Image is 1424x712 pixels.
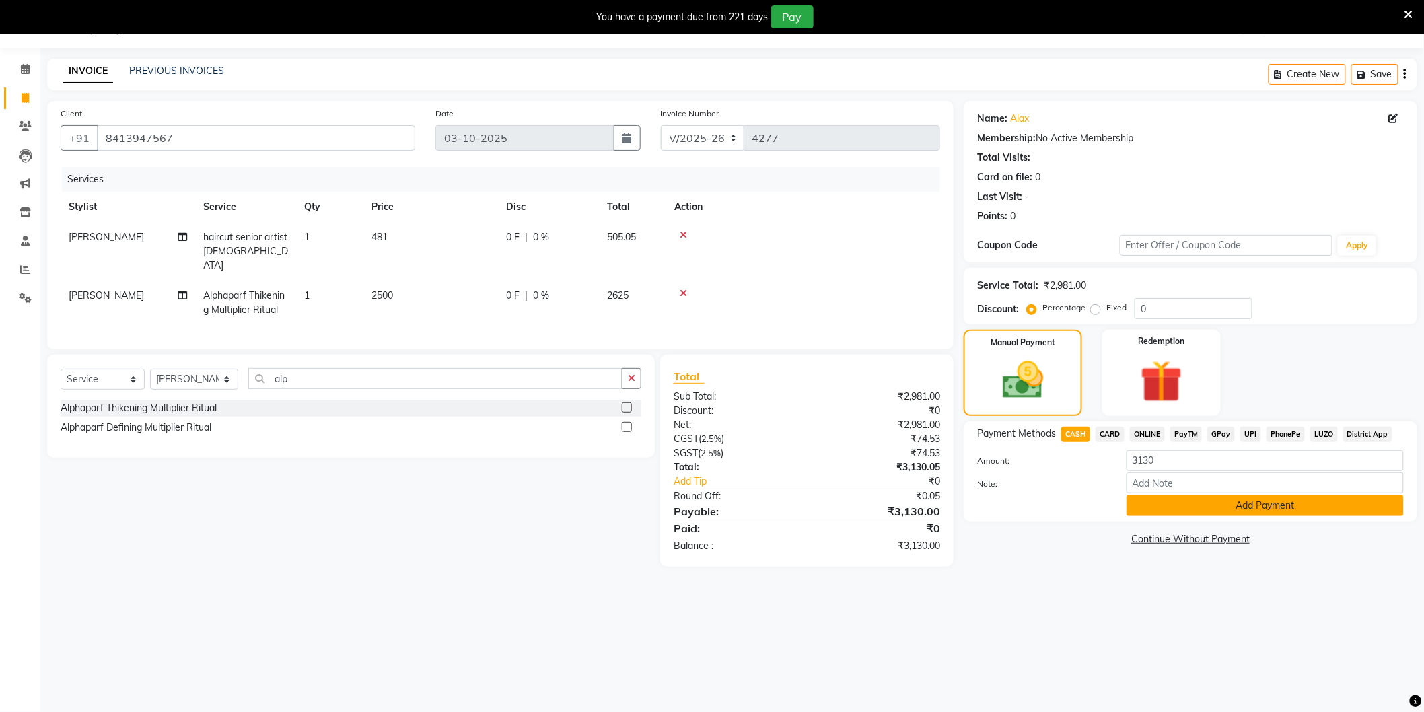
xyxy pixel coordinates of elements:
div: Coupon Code [977,238,1119,252]
span: ONLINE [1130,427,1165,442]
span: 2500 [371,289,393,301]
img: _cash.svg [990,357,1057,404]
input: Amount [1127,450,1404,471]
span: CGST [674,433,699,445]
div: Paid: [664,520,807,536]
label: Invoice Number [661,108,719,120]
span: 0 % [533,230,549,244]
div: 0 [1010,209,1016,223]
div: Name: [977,112,1007,126]
div: ₹0.05 [807,489,950,503]
div: ₹0 [807,520,950,536]
span: 1 [304,289,310,301]
span: 0 % [533,289,549,303]
div: ₹2,981.00 [807,418,950,432]
button: Create New [1269,64,1346,85]
span: 0 F [506,230,520,244]
div: Sub Total: [664,390,807,404]
input: Enter Offer / Coupon Code [1120,235,1333,256]
div: Total Visits: [977,151,1030,165]
th: Total [599,192,666,222]
div: ( ) [664,446,807,460]
span: | [525,230,528,244]
div: Service Total: [977,279,1038,293]
label: Fixed [1106,301,1127,314]
button: Apply [1338,236,1376,256]
span: PayTM [1170,427,1203,442]
th: Stylist [61,192,195,222]
span: CASH [1061,427,1090,442]
div: Points: [977,209,1007,223]
div: ₹3,130.00 [807,539,950,553]
div: ( ) [664,432,807,446]
th: Qty [296,192,363,222]
span: Payment Methods [977,427,1056,441]
span: GPay [1207,427,1235,442]
input: Search or Scan [248,368,622,389]
th: Action [666,192,940,222]
label: Note: [967,478,1116,490]
label: Client [61,108,82,120]
span: LUZO [1310,427,1338,442]
div: Discount: [977,302,1019,316]
div: Total: [664,460,807,474]
div: Last Visit: [977,190,1022,204]
span: 0 F [506,289,520,303]
div: - [1025,190,1029,204]
button: Pay [771,5,814,28]
div: No Active Membership [977,131,1404,145]
span: CARD [1096,427,1125,442]
div: ₹0 [807,404,950,418]
th: Service [195,192,296,222]
span: [PERSON_NAME] [69,289,144,301]
input: Search by Name/Mobile/Email/Code [97,125,415,151]
div: ₹2,981.00 [1044,279,1086,293]
div: Alphaparf Defining Multiplier Ritual [61,421,211,435]
div: Membership: [977,131,1036,145]
div: Payable: [664,503,807,520]
span: | [525,289,528,303]
th: Disc [498,192,599,222]
div: 0 [1035,170,1040,184]
div: ₹2,981.00 [807,390,950,404]
span: Alphaparf Thikening Multiplier Ritual [203,289,285,316]
span: District App [1343,427,1393,442]
label: Date [435,108,454,120]
div: You have a payment due from 221 days [597,10,769,24]
div: Services [62,167,950,192]
span: 481 [371,231,388,243]
div: ₹3,130.00 [807,503,950,520]
span: haircut senior artist [DEMOGRAPHIC_DATA] [203,231,288,271]
span: [PERSON_NAME] [69,231,144,243]
div: Card on file: [977,170,1032,184]
a: Add Tip [664,474,831,489]
span: SGST [674,447,698,459]
span: 2.5% [701,448,721,458]
a: PREVIOUS INVOICES [129,65,224,77]
button: +91 [61,125,98,151]
a: Alax [1010,112,1029,126]
span: Total [674,369,705,384]
div: Alphaparf Thikening Multiplier Ritual [61,401,217,415]
div: ₹3,130.05 [807,460,950,474]
span: 505.05 [607,231,636,243]
span: UPI [1240,427,1261,442]
div: ₹74.53 [807,446,950,460]
label: Redemption [1139,335,1185,347]
div: Round Off: [664,489,807,503]
span: 1 [304,231,310,243]
input: Add Note [1127,472,1404,493]
div: ₹0 [831,474,951,489]
button: Add Payment [1127,495,1404,516]
span: 2.5% [701,433,721,444]
label: Percentage [1042,301,1085,314]
div: ₹74.53 [807,432,950,446]
img: _gift.svg [1127,355,1196,408]
label: Manual Payment [991,336,1055,349]
a: Continue Without Payment [966,532,1415,546]
div: Balance : [664,539,807,553]
label: Amount: [967,455,1116,467]
th: Price [363,192,498,222]
a: INVOICE [63,59,113,83]
div: Discount: [664,404,807,418]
